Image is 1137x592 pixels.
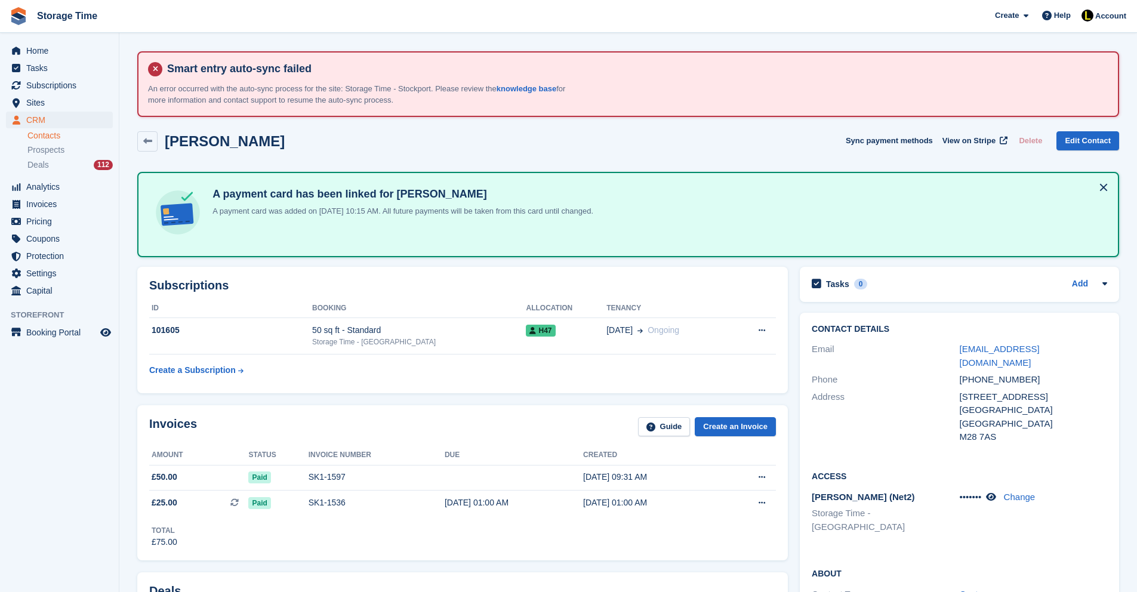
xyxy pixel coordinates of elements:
[312,299,526,318] th: Booking
[526,299,606,318] th: Allocation
[6,196,113,212] a: menu
[6,213,113,230] a: menu
[812,343,959,369] div: Email
[846,131,933,151] button: Sync payment methods
[208,205,593,217] p: A payment card was added on [DATE] 10:15 AM. All future payments will be taken from this card unt...
[26,112,98,128] span: CRM
[248,446,308,465] th: Status
[312,324,526,337] div: 50 sq ft - Standard
[583,446,722,465] th: Created
[6,265,113,282] a: menu
[248,471,270,483] span: Paid
[6,178,113,195] a: menu
[6,112,113,128] a: menu
[26,265,98,282] span: Settings
[27,159,113,171] a: Deals 112
[995,10,1019,21] span: Create
[27,144,64,156] span: Prospects
[938,131,1010,151] a: View on Stripe
[309,497,445,509] div: SK1-1536
[638,417,691,437] a: Guide
[149,279,776,292] h2: Subscriptions
[812,567,1107,579] h2: About
[6,230,113,247] a: menu
[153,187,203,238] img: card-linked-ebf98d0992dc2aeb22e95c0e3c79077019eb2392cfd83c6a337811c24bc77127.svg
[1072,277,1088,291] a: Add
[26,196,98,212] span: Invoices
[152,471,177,483] span: £50.00
[6,42,113,59] a: menu
[162,62,1108,76] h4: Smart entry auto-sync failed
[826,279,849,289] h2: Tasks
[26,77,98,94] span: Subscriptions
[152,536,177,548] div: £75.00
[26,42,98,59] span: Home
[497,84,556,93] a: knowledge base
[149,324,312,337] div: 101605
[26,282,98,299] span: Capital
[208,187,593,201] h4: A payment card has been linked for [PERSON_NAME]
[10,7,27,25] img: stora-icon-8386f47178a22dfd0bd8f6a31ec36ba5ce8667c1dd55bd0f319d3a0aa187defe.svg
[526,325,555,337] span: H47
[98,325,113,340] a: Preview store
[26,178,98,195] span: Analytics
[812,373,959,387] div: Phone
[11,309,119,321] span: Storefront
[27,159,49,171] span: Deals
[26,94,98,111] span: Sites
[165,133,285,149] h2: [PERSON_NAME]
[26,230,98,247] span: Coupons
[648,325,679,335] span: Ongoing
[812,492,915,502] span: [PERSON_NAME] (Net2)
[149,417,197,437] h2: Invoices
[149,364,236,377] div: Create a Subscription
[6,248,113,264] a: menu
[148,83,566,106] p: An error occurred with the auto-sync process for the site: Storage Time - Stockport. Please revie...
[583,497,722,509] div: [DATE] 01:00 AM
[854,279,868,289] div: 0
[26,248,98,264] span: Protection
[695,417,776,437] a: Create an Invoice
[26,60,98,76] span: Tasks
[27,130,113,141] a: Contacts
[1004,492,1036,502] a: Change
[1095,10,1126,22] span: Account
[152,525,177,536] div: Total
[960,492,982,502] span: •••••••
[812,390,959,444] div: Address
[812,325,1107,334] h2: Contact Details
[152,497,177,509] span: £25.00
[309,471,445,483] div: SK1-1597
[149,299,312,318] th: ID
[6,324,113,341] a: menu
[94,160,113,170] div: 112
[960,430,1107,444] div: M28 7AS
[6,282,113,299] a: menu
[606,324,633,337] span: [DATE]
[445,497,583,509] div: [DATE] 01:00 AM
[445,446,583,465] th: Due
[1054,10,1071,21] span: Help
[960,403,1107,417] div: [GEOGRAPHIC_DATA]
[26,213,98,230] span: Pricing
[248,497,270,509] span: Paid
[309,446,445,465] th: Invoice number
[149,359,244,381] a: Create a Subscription
[942,135,996,147] span: View on Stripe
[6,77,113,94] a: menu
[960,344,1040,368] a: [EMAIL_ADDRESS][DOMAIN_NAME]
[812,507,959,534] li: Storage Time - [GEOGRAPHIC_DATA]
[6,94,113,111] a: menu
[960,373,1107,387] div: [PHONE_NUMBER]
[960,390,1107,404] div: [STREET_ADDRESS]
[1014,131,1047,151] button: Delete
[312,337,526,347] div: Storage Time - [GEOGRAPHIC_DATA]
[812,470,1107,482] h2: Access
[1081,10,1093,21] img: Laaibah Sarwar
[149,446,248,465] th: Amount
[606,299,732,318] th: Tenancy
[32,6,102,26] a: Storage Time
[27,144,113,156] a: Prospects
[1056,131,1119,151] a: Edit Contact
[26,324,98,341] span: Booking Portal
